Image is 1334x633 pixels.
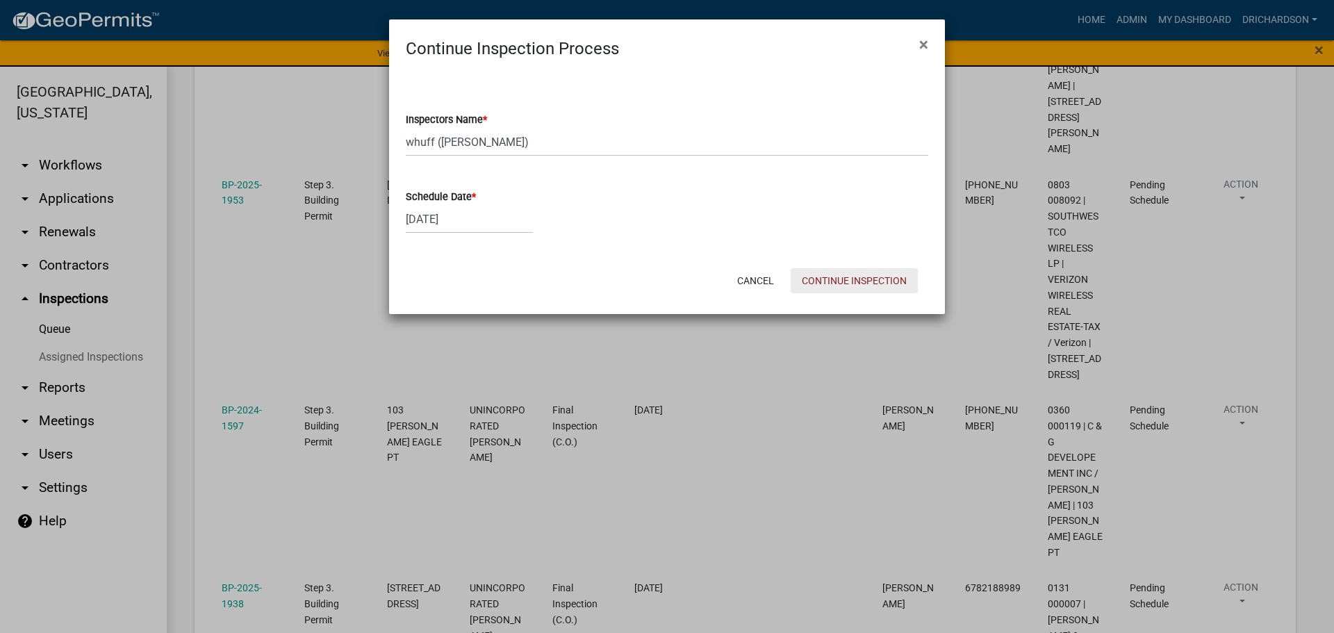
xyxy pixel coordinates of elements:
h4: Continue Inspection Process [406,36,619,61]
label: Inspectors Name [406,115,487,125]
span: × [919,35,928,54]
button: Close [908,25,939,64]
label: Schedule Date [406,192,476,202]
button: Cancel [726,268,785,293]
input: mm/dd/yyyy [406,205,533,233]
button: Continue Inspection [791,268,918,293]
